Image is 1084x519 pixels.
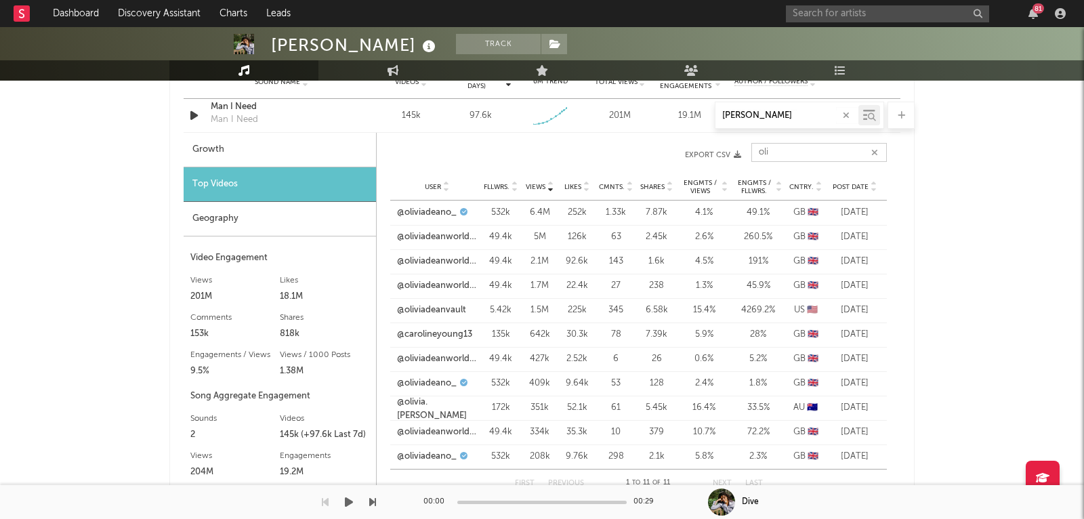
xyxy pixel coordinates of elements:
[515,480,535,487] button: First
[734,230,782,244] div: 260.5 %
[680,206,728,220] div: 4.1 %
[449,74,504,90] span: Videos (last 7 days)
[680,328,728,341] div: 5.9 %
[734,206,782,220] div: 49.1 %
[680,377,728,390] div: 2.4 %
[789,183,814,191] span: Cntry.
[715,110,858,121] input: Search by song name or URL
[397,328,472,341] a: @carolineyoung13
[524,304,555,317] div: 1.5M
[652,480,661,486] span: of
[484,183,509,191] span: Fllwrs.
[397,304,466,317] a: @oliviadeanvault
[745,480,763,487] button: Last
[734,377,782,390] div: 1.8 %
[397,377,457,390] a: @oliviadeano_
[829,401,880,415] div: [DATE]
[713,480,732,487] button: Next
[524,401,555,415] div: 351k
[562,206,592,220] div: 252k
[190,250,369,266] div: Video Engagement
[640,328,673,341] div: 7.39k
[190,363,280,379] div: 9.5%
[404,151,741,159] button: Export CSV
[524,328,555,341] div: 642k
[734,425,782,439] div: 72.2 %
[829,206,880,220] div: [DATE]
[633,494,661,510] div: 00:29
[484,255,518,268] div: 49.4k
[808,452,818,461] span: 🇬🇧
[808,428,818,436] span: 🇬🇧
[484,328,518,341] div: 135k
[190,310,280,326] div: Comments
[190,388,369,404] div: Song Aggregate Engagement
[599,230,633,244] div: 63
[190,448,280,464] div: Views
[659,74,713,90] span: Total Engagements
[742,496,759,508] div: Dive
[484,206,518,220] div: 532k
[397,206,457,220] a: @oliviadeano_
[190,272,280,289] div: Views
[280,289,369,305] div: 18.1M
[524,450,555,463] div: 208k
[280,448,369,464] div: Engagements
[680,401,728,415] div: 16.4 %
[734,328,782,341] div: 28 %
[680,230,728,244] div: 2.6 %
[807,403,818,412] span: 🇦🇺
[808,379,818,388] span: 🇬🇧
[829,230,880,244] div: [DATE]
[599,401,633,415] div: 61
[397,255,477,268] a: @oliviadeanworldwide
[734,279,782,293] div: 45.9 %
[829,255,880,268] div: [DATE]
[524,206,555,220] div: 6.4M
[211,100,352,114] div: Man I Need
[751,143,887,162] input: Search...
[680,425,728,439] div: 10.7 %
[190,411,280,427] div: Sounds
[562,450,592,463] div: 9.76k
[280,427,369,443] div: 145k (+97.6k Last 7d)
[734,255,782,268] div: 191 %
[680,304,728,317] div: 15.4 %
[786,5,989,22] input: Search for artists
[789,401,822,415] div: AU
[599,206,633,220] div: 1.33k
[190,326,280,342] div: 153k
[423,494,451,510] div: 00:00
[808,281,818,290] span: 🇬🇧
[184,202,376,236] div: Geography
[599,183,625,191] span: Cmnts.
[255,78,300,86] span: Sound Name
[190,464,280,480] div: 204M
[280,272,369,289] div: Likes
[640,183,665,191] span: Shares
[829,352,880,366] div: [DATE]
[562,401,592,415] div: 52.1k
[184,133,376,167] div: Growth
[280,464,369,480] div: 19.2M
[484,304,518,317] div: 5.42k
[595,78,638,86] span: Total Views
[548,480,584,487] button: Previous
[280,310,369,326] div: Shares
[808,354,818,363] span: 🇬🇧
[789,230,822,244] div: GB
[524,279,555,293] div: 1.7M
[484,279,518,293] div: 49.4k
[564,183,581,191] span: Likes
[680,255,728,268] div: 4.5 %
[599,304,633,317] div: 345
[734,77,808,86] span: Author / Followers
[632,480,640,486] span: to
[789,206,822,220] div: GB
[829,377,880,390] div: [DATE]
[524,352,555,366] div: 427k
[397,230,477,244] a: @oliviadeanworldwide
[789,450,822,463] div: GB
[562,377,592,390] div: 9.64k
[734,450,782,463] div: 2.3 %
